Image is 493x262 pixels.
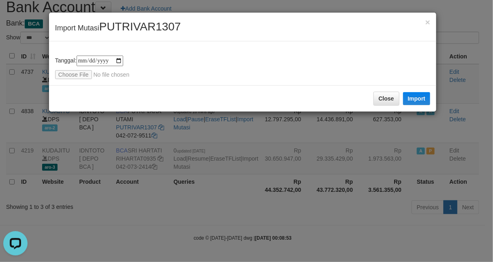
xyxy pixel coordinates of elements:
span: × [425,17,430,27]
span: PUTRIVAR1307 [99,20,181,33]
div: Tanggal: [55,56,430,79]
button: Close [373,92,399,105]
button: Close [425,18,430,26]
span: Import Mutasi [55,24,181,32]
button: Import [403,92,431,105]
button: Open LiveChat chat widget [3,3,28,28]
